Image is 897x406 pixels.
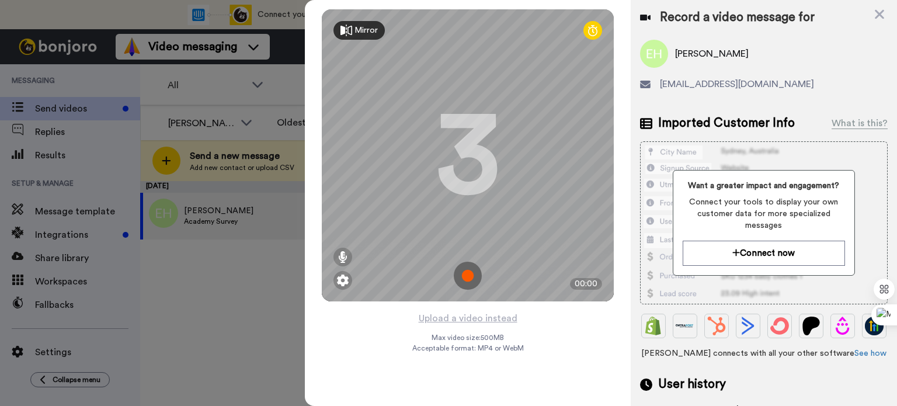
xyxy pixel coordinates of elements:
img: ConvertKit [770,317,789,335]
span: Imported Customer Info [658,114,795,132]
img: ActiveCampaign [739,317,757,335]
span: User history [658,376,726,393]
div: 3 [436,112,500,199]
span: [PERSON_NAME] connects with all your other software [640,348,888,359]
span: Max video size: 500 MB [432,333,504,342]
img: GoHighLevel [865,317,884,335]
img: ic_gear.svg [337,275,349,286]
img: Shopify [644,317,663,335]
img: Hubspot [707,317,726,335]
div: 00:00 [570,278,602,290]
span: Connect your tools to display your own customer data for more specialized messages [683,196,845,231]
span: Want a greater impact and engagement? [683,180,845,192]
img: ic_record_start.svg [454,262,482,290]
a: See how [854,349,886,358]
button: Upload a video instead [415,311,521,326]
img: Ontraport [676,317,694,335]
button: Connect now [683,241,845,266]
img: Drip [833,317,852,335]
img: Patreon [802,317,820,335]
span: Acceptable format: MP4 or WebM [412,343,524,353]
div: What is this? [832,116,888,130]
